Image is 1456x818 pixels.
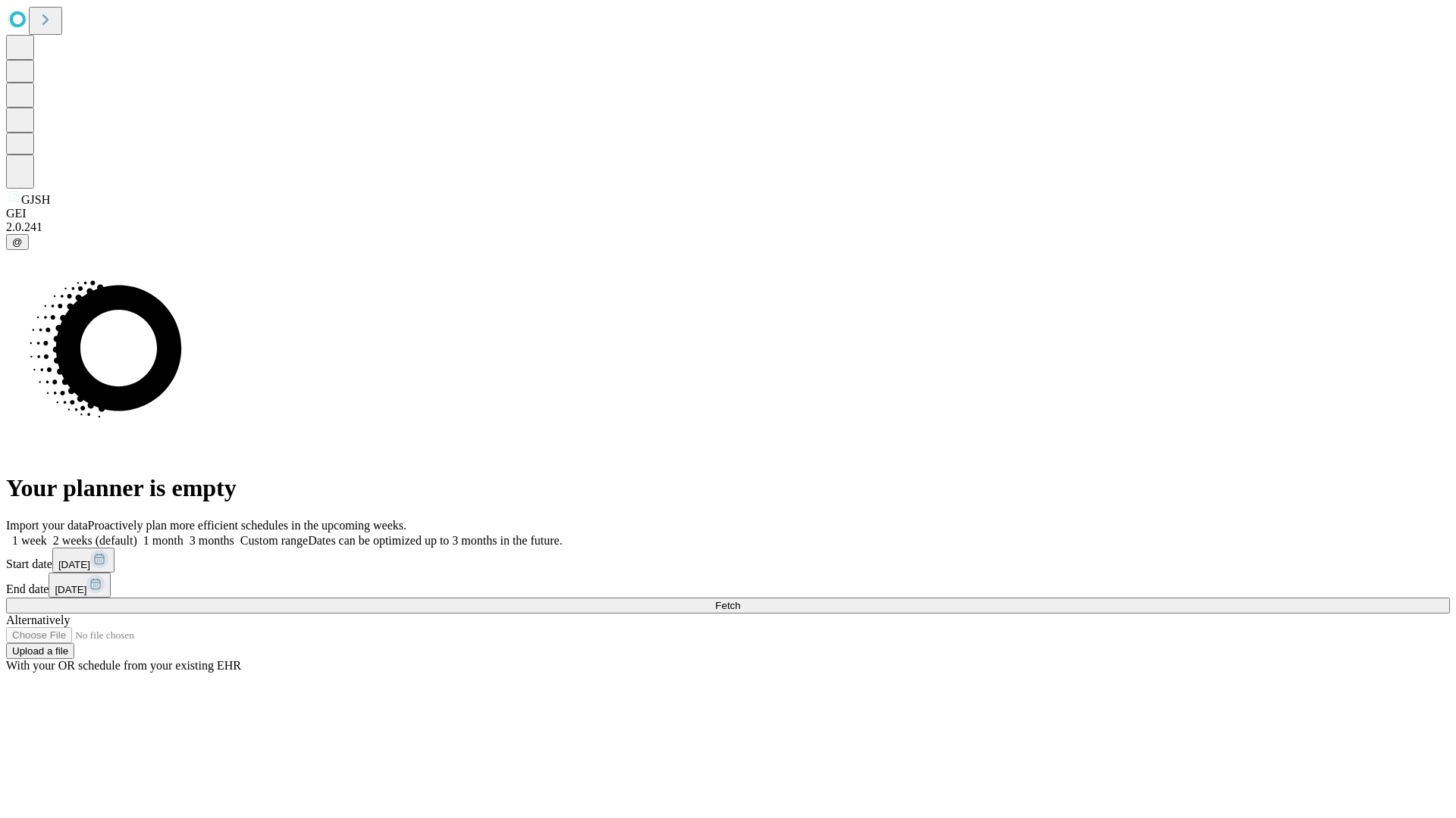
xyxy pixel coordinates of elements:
span: 1 week [12,534,47,547]
button: [DATE] [52,548,115,573]
span: Dates can be optimized up to 3 months in the future. [308,534,562,547]
div: GEI [6,207,1450,220]
button: [DATE] [49,573,111,598]
span: GJSH [21,193,50,206]
button: @ [6,234,29,250]
span: [DATE] [55,584,86,595]
span: 1 month [143,534,184,547]
span: 3 months [190,534,234,547]
button: Fetch [6,598,1450,613]
div: Start date [6,548,1450,573]
div: 2.0.241 [6,220,1450,234]
span: [DATE] [58,559,90,570]
span: Proactively plan more efficient schedules in the upcoming weeks. [88,519,406,532]
h1: Your planner is empty [6,474,1450,502]
span: @ [12,236,23,248]
span: Fetch [715,600,740,611]
span: Alternatively [6,613,70,626]
button: Upload a file [6,643,74,659]
span: 2 weeks (default) [53,534,137,547]
span: With your OR schedule from your existing EHR [6,659,241,672]
span: Custom range [240,534,308,547]
span: Import your data [6,519,88,532]
div: End date [6,573,1450,598]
